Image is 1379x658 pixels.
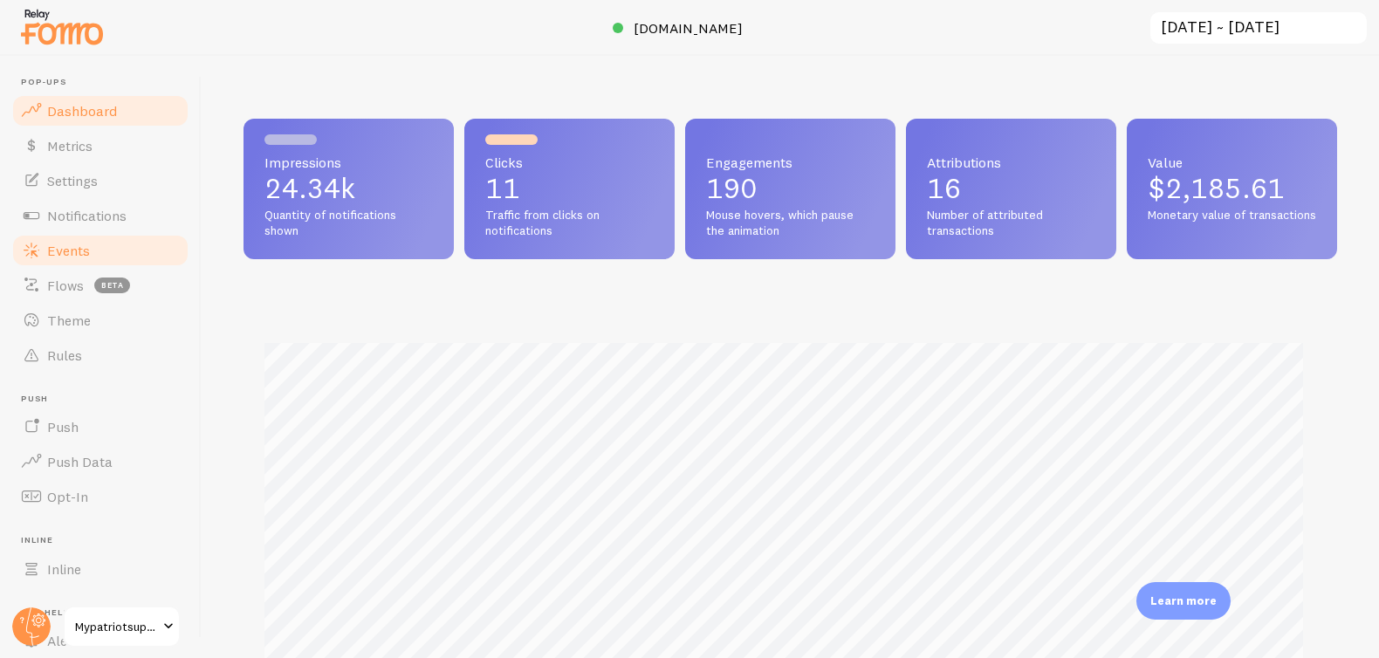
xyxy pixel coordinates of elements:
span: Number of attributed transactions [927,208,1095,238]
span: Engagements [706,155,875,169]
span: $2,185.61 [1148,171,1285,205]
span: Settings [47,172,98,189]
span: Attributions [927,155,1095,169]
span: Opt-In [47,488,88,505]
p: 11 [485,175,654,202]
a: Metrics [10,128,190,163]
span: Mypatriotsupply [75,616,158,637]
span: Events [47,242,90,259]
a: Events [10,233,190,268]
span: Inline [21,535,190,546]
p: 190 [706,175,875,202]
span: Pop-ups [21,77,190,88]
span: Monetary value of transactions [1148,208,1316,223]
span: Rules [47,346,82,364]
span: Value [1148,155,1316,169]
p: 24.34k [264,175,433,202]
div: Learn more [1136,582,1231,620]
span: Push Data [47,453,113,470]
span: Inline [47,560,81,578]
a: Inline [10,552,190,586]
p: Learn more [1150,593,1217,609]
span: Push [21,394,190,405]
span: Impressions [264,155,433,169]
span: Dashboard [47,102,117,120]
a: Settings [10,163,190,198]
span: Push [47,418,79,435]
span: Flows [47,277,84,294]
span: Metrics [47,137,93,154]
span: Clicks [485,155,654,169]
p: 16 [927,175,1095,202]
span: beta [94,278,130,293]
span: Notifications [47,207,127,224]
a: Opt-In [10,479,190,514]
a: Push [10,409,190,444]
span: Quantity of notifications shown [264,208,433,238]
a: Mypatriotsupply [63,606,181,648]
a: Dashboard [10,93,190,128]
span: Traffic from clicks on notifications [485,208,654,238]
a: Notifications [10,198,190,233]
img: fomo-relay-logo-orange.svg [18,4,106,49]
a: Push Data [10,444,190,479]
a: Theme [10,303,190,338]
span: Theme [47,312,91,329]
a: Flows beta [10,268,190,303]
a: Rules [10,338,190,373]
span: Mouse hovers, which pause the animation [706,208,875,238]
